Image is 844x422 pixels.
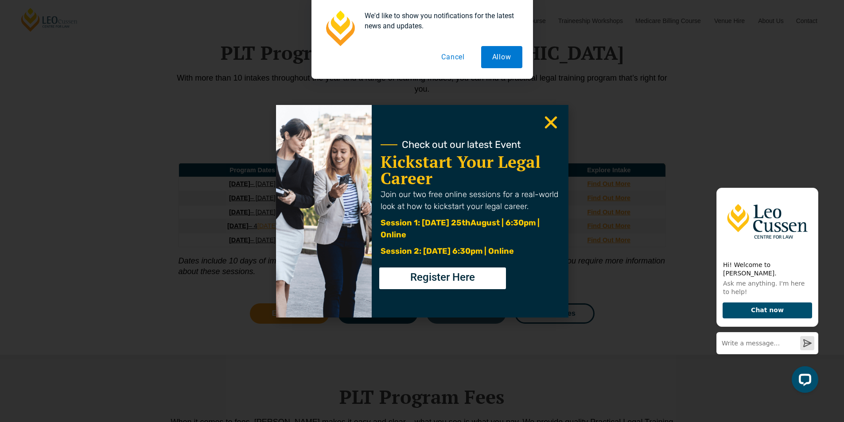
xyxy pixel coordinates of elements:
[358,11,522,31] div: We'd like to show you notifications for the latest news and updates.
[709,179,822,400] iframe: LiveChat chat widget
[379,267,506,289] a: Register Here
[481,46,522,68] button: Allow
[381,246,514,256] span: Session 2: [DATE] 6:30pm | Online
[542,114,560,131] a: Close
[322,11,358,46] img: notification icon
[462,218,471,228] span: th
[381,218,462,228] span: Session 1: [DATE] 25
[381,218,540,240] span: August | 6:30pm | Online
[381,190,558,211] span: Join our two free online sessions for a real-world look at how to kickstart your legal career.
[402,140,521,150] span: Check out our latest Event
[410,272,475,283] span: Register Here
[381,151,541,189] a: Kickstart Your Legal Career
[430,46,476,68] button: Cancel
